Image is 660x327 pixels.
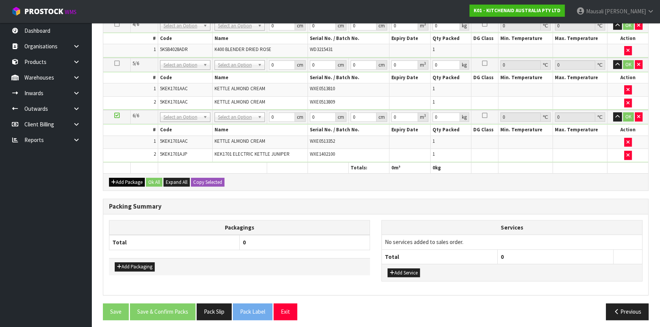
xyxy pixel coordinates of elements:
span: 2 [154,151,156,157]
span: WXE0513809 [310,99,335,105]
div: ℃ [541,21,551,30]
span: Select an Option [163,21,200,30]
th: Total [109,235,240,250]
div: ℃ [541,112,551,122]
td: No services added to sales order. [382,235,642,249]
span: KEK1701 ELECTRIC KETTLE JUNIPER [215,151,290,157]
th: m³ [389,162,430,173]
span: 1 [154,85,156,92]
th: Serial No. / Batch No. [308,124,389,136]
span: KETTLE ALMOND CREAM [215,138,265,144]
span: WD3215431 [310,46,333,53]
span: Select an Option [218,21,255,30]
span: Select an Option [218,113,255,122]
th: DG Class [471,124,498,136]
div: m [418,112,428,122]
span: 0 [243,239,246,246]
button: Previous [606,303,649,320]
h3: Packing Summary [109,203,642,210]
div: cm [336,112,346,122]
div: cm [376,112,387,122]
span: 4/6 [133,21,139,27]
span: 0 [391,164,394,171]
div: cm [336,60,346,70]
button: Add Packaging [115,262,155,271]
th: Qty Packed [430,124,471,136]
th: Expiry Date [389,124,430,136]
strong: K01 - KITCHENAID AUSTRALIA PTY LTD [474,7,561,14]
th: Code [158,33,212,44]
th: Action [607,124,648,136]
span: 0 [433,164,435,171]
div: ℃ [595,60,605,70]
span: KETTLE ALMOND CREAM [215,99,265,105]
span: 5/6 [133,60,139,67]
th: # [103,72,158,83]
th: Min. Temperature [498,124,553,136]
span: 1 [154,138,156,144]
div: kg [460,60,469,70]
th: DG Class [471,33,498,44]
div: cm [336,21,346,30]
span: 5KEK1701AAC [160,138,188,144]
button: OK [623,112,634,121]
th: # [103,124,158,136]
th: Services [382,220,642,235]
img: cube-alt.png [11,6,21,16]
span: 5KEK1701AAC [160,85,188,92]
span: ProStock [24,6,63,16]
div: cm [295,112,306,122]
div: ℃ [595,21,605,30]
span: 5KSB4028ADR [160,46,188,53]
th: DG Class [471,72,498,83]
th: Max. Temperature [553,72,607,83]
a: K01 - KITCHENAID AUSTRALIA PTY LTD [469,5,565,17]
span: 5KEK1701AAC [160,99,188,105]
span: [PERSON_NAME] [605,8,646,15]
button: Save & Confirm Packs [130,303,195,320]
span: K400 BLENDER DRIED ROSE [215,46,271,53]
span: 5KEK1701AJP [160,151,187,157]
th: Qty Packed [430,33,471,44]
th: Serial No. / Batch No. [308,33,389,44]
span: 1 [433,46,435,53]
div: cm [295,21,306,30]
span: Select an Option [218,61,255,70]
span: Select an Option [163,61,200,70]
button: OK [623,21,634,30]
div: m [418,21,428,30]
span: 6/6 [133,112,139,119]
button: Expand All [163,178,190,187]
div: cm [376,21,387,30]
span: Expand All [166,179,187,185]
span: 1 [433,151,435,157]
div: kg [460,112,469,122]
button: Save [103,303,129,320]
th: # [103,33,158,44]
div: m [418,60,428,70]
th: Code [158,72,212,83]
th: Action [607,33,648,44]
th: Packagings [109,220,370,235]
th: Min. Temperature [498,72,553,83]
sup: 3 [424,22,426,27]
button: OK [623,60,634,69]
th: Name [212,33,308,44]
span: 1 [433,138,435,144]
th: Totals: [349,162,389,173]
button: Pack Slip [197,303,232,320]
th: Total [382,249,498,264]
th: Qty Packed [430,72,471,83]
span: 2 [154,99,156,105]
sup: 3 [424,113,426,118]
sup: 3 [424,61,426,66]
small: WMS [65,8,77,16]
span: WXE1402100 [310,151,335,157]
th: Name [212,124,308,136]
th: Max. Temperature [553,124,607,136]
th: Min. Temperature [498,33,553,44]
span: KETTLE ALMOND CREAM [215,85,265,92]
button: Ok All [146,178,162,187]
div: ℃ [541,60,551,70]
th: Expiry Date [389,72,430,83]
